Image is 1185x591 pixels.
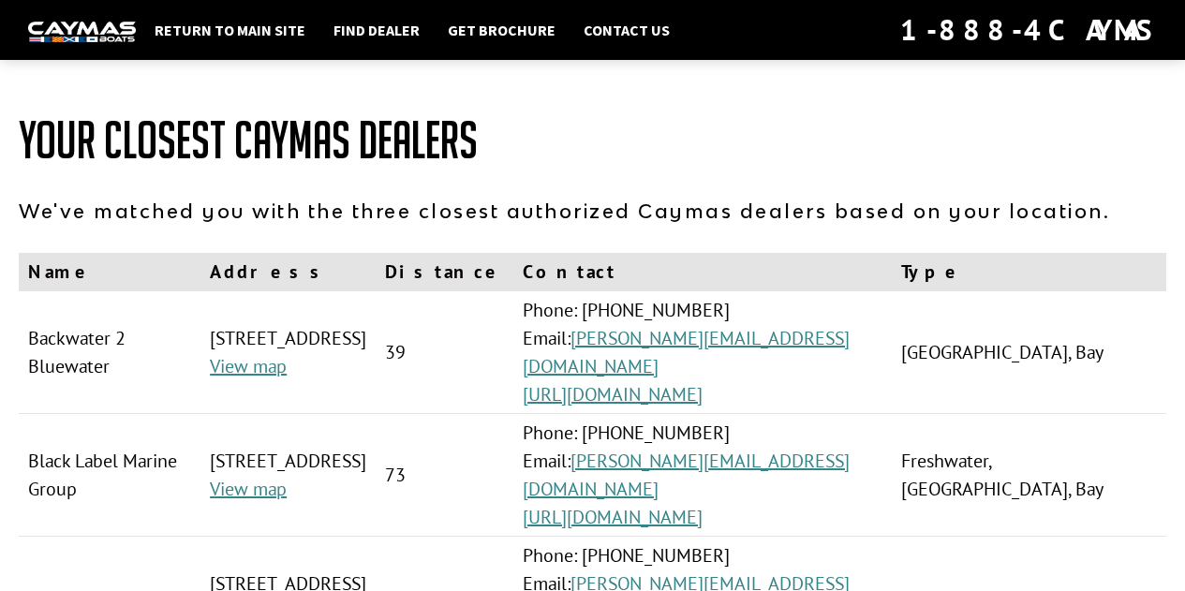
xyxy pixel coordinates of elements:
a: [URL][DOMAIN_NAME] [523,505,703,529]
th: Distance [376,253,513,291]
td: Phone: [PHONE_NUMBER] Email: [513,414,892,537]
th: Contact [513,253,892,291]
a: Contact Us [574,18,679,42]
a: [PERSON_NAME][EMAIL_ADDRESS][DOMAIN_NAME] [523,449,850,501]
td: [STREET_ADDRESS] [200,291,376,414]
div: 1-888-4CAYMAS [900,9,1157,51]
td: 73 [376,414,513,537]
td: Black Label Marine Group [19,414,200,537]
p: We've matched you with the three closest authorized Caymas dealers based on your location. [19,197,1166,225]
h1: Your Closest Caymas Dealers [19,112,1166,169]
a: View map [210,354,287,378]
th: Name [19,253,200,291]
a: Find Dealer [324,18,429,42]
th: Address [200,253,376,291]
td: Phone: [PHONE_NUMBER] Email: [513,291,892,414]
td: Backwater 2 Bluewater [19,291,200,414]
a: [PERSON_NAME][EMAIL_ADDRESS][DOMAIN_NAME] [523,326,850,378]
a: Return to main site [145,18,315,42]
a: Get Brochure [438,18,565,42]
img: white-logo-c9c8dbefe5ff5ceceb0f0178aa75bf4bb51f6bca0971e226c86eb53dfe498488.png [28,22,136,41]
td: [GEOGRAPHIC_DATA], Bay [892,291,1166,414]
th: Type [892,253,1166,291]
a: [URL][DOMAIN_NAME] [523,382,703,406]
td: Freshwater, [GEOGRAPHIC_DATA], Bay [892,414,1166,537]
td: [STREET_ADDRESS] [200,414,376,537]
a: View map [210,477,287,501]
td: 39 [376,291,513,414]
